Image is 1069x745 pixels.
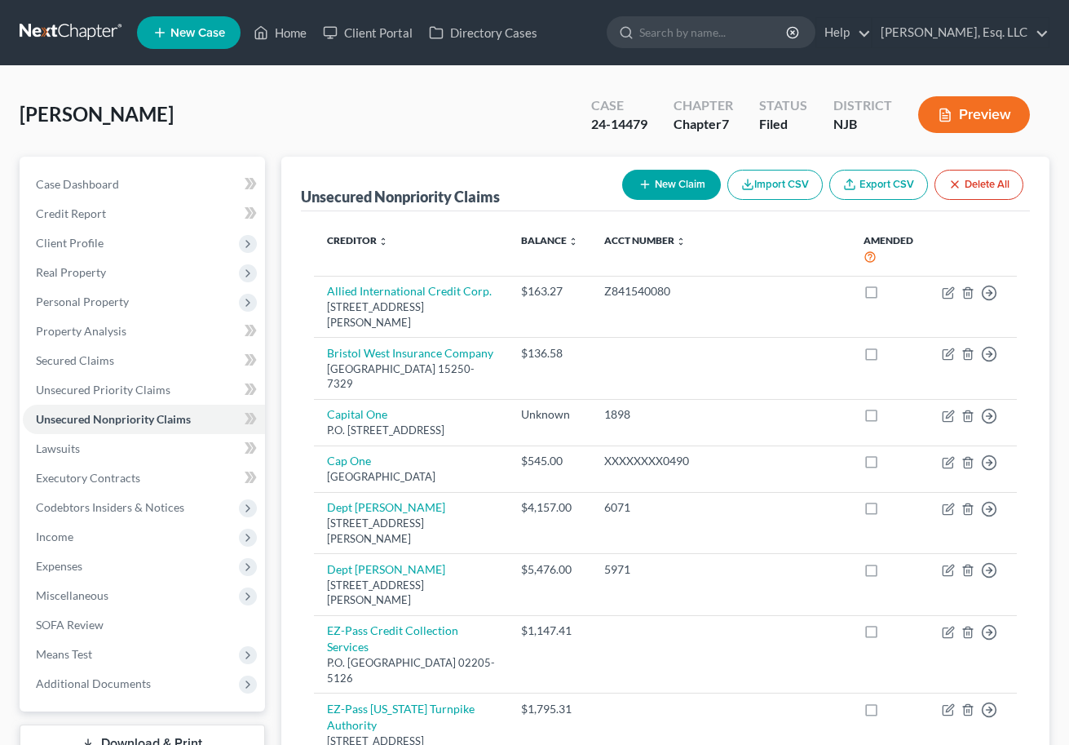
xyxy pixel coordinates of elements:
[36,647,92,661] span: Means Test
[36,559,82,573] span: Expenses
[850,224,929,276] th: Amended
[327,702,475,732] a: EZ-Pass [US_STATE] Turnpike Authority
[521,406,578,423] div: Unknown
[36,471,140,485] span: Executory Contracts
[676,237,686,246] i: unfold_more
[36,324,126,338] span: Property Analysis
[934,170,1023,200] button: Delete All
[301,187,500,206] div: Unsecured Nonpriority Claims
[327,284,492,298] a: Allied International Credit Corp.
[622,170,721,200] button: New Claim
[604,283,837,299] div: Z841540080
[521,234,578,246] a: Balance unfold_more
[327,407,387,421] a: Capital One
[36,412,191,426] span: Unsecured Nonpriority Claims
[36,206,106,220] span: Credit Report
[327,578,496,608] div: [STREET_ADDRESS][PERSON_NAME]
[327,469,496,485] div: [GEOGRAPHIC_DATA]
[521,561,578,578] div: $5,476.00
[521,701,578,717] div: $1,795.31
[23,170,265,199] a: Case Dashboard
[604,453,837,469] div: XXXXXXXX0490
[23,405,265,434] a: Unsecured Nonpriority Claims
[23,346,265,375] a: Secured Claims
[36,618,104,632] span: SOFA Review
[23,375,265,405] a: Unsecured Priority Claims
[23,434,265,463] a: Lawsuits
[378,237,388,246] i: unfold_more
[327,423,496,438] div: P.O. [STREET_ADDRESS]
[23,610,265,640] a: SOFA Review
[327,655,496,685] div: P.O. [GEOGRAPHIC_DATA] 02205-5126
[421,18,546,47] a: Directory Cases
[327,500,445,514] a: Dept [PERSON_NAME]
[327,346,493,360] a: Bristol West Insurance Company
[521,499,578,516] div: $4,157.00
[327,623,458,654] a: EZ-Pass Credit Collection Services
[327,234,388,246] a: Creditor unfold_more
[23,463,265,493] a: Executory Contracts
[36,588,108,602] span: Miscellaneous
[521,345,578,361] div: $136.58
[170,27,225,39] span: New Case
[327,361,496,392] div: [GEOGRAPHIC_DATA] 15250-7329
[604,499,837,516] div: 6071
[23,199,265,228] a: Credit Report
[604,234,686,246] a: Acct Number unfold_more
[639,17,788,47] input: Search by name...
[816,18,871,47] a: Help
[829,170,928,200] a: Export CSV
[674,96,733,115] div: Chapter
[36,295,129,308] span: Personal Property
[759,96,807,115] div: Status
[521,283,578,299] div: $163.27
[591,96,647,115] div: Case
[315,18,421,47] a: Client Portal
[568,237,578,246] i: unfold_more
[327,299,496,330] div: [STREET_ADDRESS][PERSON_NAME]
[833,96,892,115] div: District
[727,170,823,200] button: Import CSV
[36,383,170,397] span: Unsecured Priority Claims
[591,115,647,134] div: 24-14479
[23,317,265,346] a: Property Analysis
[604,561,837,578] div: 5971
[521,623,578,639] div: $1,147.41
[36,265,106,279] span: Real Property
[327,562,445,576] a: Dept [PERSON_NAME]
[36,353,114,367] span: Secured Claims
[36,500,184,514] span: Codebtors Insiders & Notices
[833,115,892,134] div: NJB
[674,115,733,134] div: Chapter
[20,102,174,126] span: [PERSON_NAME]
[36,676,151,690] span: Additional Documents
[918,96,1030,133] button: Preview
[722,116,729,131] span: 7
[327,516,496,546] div: [STREET_ADDRESS][PERSON_NAME]
[36,441,80,455] span: Lawsuits
[36,530,73,543] span: Income
[36,236,104,250] span: Client Profile
[759,115,807,134] div: Filed
[521,453,578,469] div: $545.00
[872,18,1049,47] a: [PERSON_NAME], Esq. LLC
[36,177,119,191] span: Case Dashboard
[604,406,837,423] div: 1898
[245,18,315,47] a: Home
[327,454,371,468] a: Cap One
